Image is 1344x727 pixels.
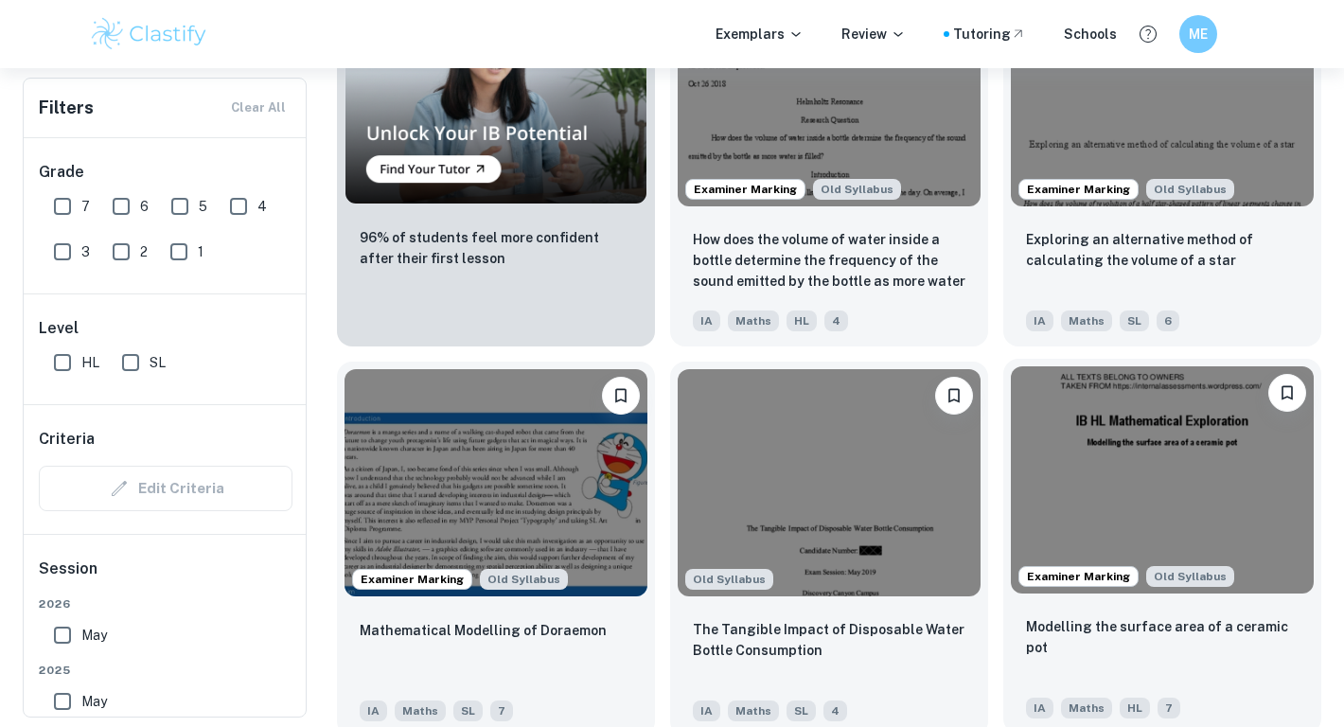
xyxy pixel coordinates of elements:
[1157,310,1179,331] span: 6
[490,700,513,721] span: 7
[1120,698,1150,718] span: HL
[1026,616,1299,658] p: Modelling the surface area of a ceramic pot
[395,700,446,721] span: Maths
[360,700,387,721] span: IA
[39,95,94,121] h6: Filters
[935,377,973,415] button: Bookmark
[353,571,471,588] span: Examiner Marking
[140,241,148,262] span: 2
[1132,18,1164,50] button: Help and Feedback
[1120,310,1149,331] span: SL
[1268,374,1306,412] button: Bookmark
[841,24,906,44] p: Review
[39,595,292,612] span: 2026
[140,196,149,217] span: 6
[39,161,292,184] h6: Grade
[1026,310,1053,331] span: IA
[728,310,779,331] span: Maths
[480,569,568,590] div: Although this IA is written for the old math syllabus (last exam in November 2020), the current I...
[1061,310,1112,331] span: Maths
[787,700,816,721] span: SL
[693,229,965,293] p: How does the volume of water inside a bottle determine the frequency of the sound emitted by the ...
[813,179,901,200] div: Although this IA is written for the old math syllabus (last exam in November 2020), the current I...
[345,369,647,596] img: Maths IA example thumbnail: Mathematical Modelling of Doraemon
[693,310,720,331] span: IA
[1061,698,1112,718] span: Maths
[360,227,632,269] p: 96% of students feel more confident after their first lesson
[728,700,779,721] span: Maths
[1188,24,1210,44] h6: ME
[257,196,267,217] span: 4
[39,558,292,595] h6: Session
[89,15,209,53] img: Clastify logo
[198,241,203,262] span: 1
[1064,24,1117,44] a: Schools
[360,620,607,641] p: Mathematical Modelling of Doraemon
[813,179,901,200] span: Old Syllabus
[150,352,166,373] span: SL
[1019,568,1138,585] span: Examiner Marking
[81,691,107,712] span: May
[39,466,292,511] div: Criteria filters are unavailable when searching by topic
[1179,15,1217,53] button: ME
[81,241,90,262] span: 3
[716,24,804,44] p: Exemplars
[1146,179,1234,200] div: Although this IA is written for the old math syllabus (last exam in November 2020), the current I...
[678,369,981,596] img: Maths IA example thumbnail: The Tangible Impact of Disposable Water
[199,196,207,217] span: 5
[1026,698,1053,718] span: IA
[787,310,817,331] span: HL
[1146,179,1234,200] span: Old Syllabus
[685,569,773,590] div: Although this IA is written for the old math syllabus (last exam in November 2020), the current I...
[81,196,90,217] span: 7
[1146,566,1234,587] span: Old Syllabus
[1019,181,1138,198] span: Examiner Marking
[823,700,847,721] span: 4
[453,700,483,721] span: SL
[602,377,640,415] button: Bookmark
[81,625,107,646] span: May
[1146,566,1234,587] div: Although this IA is written for the old math syllabus (last exam in November 2020), the current I...
[824,310,848,331] span: 4
[39,662,292,679] span: 2025
[685,569,773,590] span: Old Syllabus
[693,619,965,661] p: The Tangible Impact of Disposable Water Bottle Consumption
[693,700,720,721] span: IA
[1158,698,1180,718] span: 7
[39,317,292,340] h6: Level
[39,428,95,451] h6: Criteria
[953,24,1026,44] a: Tutoring
[686,181,805,198] span: Examiner Marking
[81,352,99,373] span: HL
[1011,366,1314,594] img: Maths IA example thumbnail: Modelling the surface area of a ceramic
[480,569,568,590] span: Old Syllabus
[1026,229,1299,271] p: Exploring an alternative method of calculating the volume of a star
